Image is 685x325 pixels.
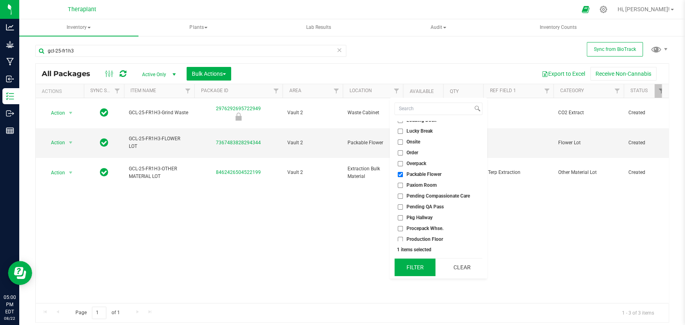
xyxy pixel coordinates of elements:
input: 1 [92,307,106,319]
button: Bulk Actions [187,67,231,81]
a: Package ID [201,88,228,93]
span: Action [44,107,65,119]
span: Sync from BioTrack [594,46,636,52]
a: Category [560,88,583,93]
div: 1 items selected [397,247,480,252]
span: All Packages [42,69,98,78]
span: GCL-25-FR1H3-OTHER MATERIAL LOT [129,165,189,180]
input: Pending QA Pass [398,204,403,210]
a: Filter [655,84,668,98]
a: Lab Results [259,19,378,36]
span: Pending QA Pass [407,204,444,209]
span: Vault 2 [287,169,338,176]
a: Item Name [130,88,156,93]
span: In Sync [100,137,108,148]
a: Filter [111,84,124,98]
span: CO2 Extract [558,109,619,117]
a: Status [630,88,647,93]
a: Available [409,89,433,94]
span: Production Floor [407,237,443,242]
span: In Sync [100,167,108,178]
span: Created [628,169,663,176]
p: 05:00 PM EDT [4,294,16,315]
a: Filter [610,84,624,98]
span: Open Ecommerce Menu [576,2,594,17]
a: Sync Status [90,88,121,93]
span: select [66,137,76,148]
span: Overpack [407,161,426,166]
inline-svg: Grow [6,40,14,48]
a: Ref Field 1 [490,88,516,93]
div: Newly Received [193,113,284,121]
input: Packable Flower [398,172,403,177]
span: Pkg Hallway [407,215,433,220]
span: Bulk Actions [192,71,226,77]
input: Order [398,150,403,155]
span: Hi, [PERSON_NAME]! [618,6,670,12]
span: Page of 1 [69,307,126,319]
inline-svg: Outbound [6,109,14,117]
a: Area [289,88,301,93]
a: 7367483828294344 [216,140,261,145]
span: Paxiom Room [407,183,437,188]
span: Action [44,167,65,178]
span: Packable Flower [407,172,441,177]
span: Onsite [407,139,420,144]
span: Terp Extraction [488,169,549,176]
input: Paxiom Room [398,183,403,188]
div: Actions [42,89,81,94]
span: Procepack Whse. [407,226,443,231]
span: Inventory Counts [529,24,587,31]
span: Lab Results [295,24,342,31]
span: Plants [140,20,258,36]
button: Clear [441,258,482,276]
span: Theraplant [68,6,96,13]
inline-svg: Reports [6,127,14,135]
span: Audit [379,20,498,36]
p: 08/22 [4,315,16,321]
a: Filter [390,84,403,98]
button: Export to Excel [537,67,590,81]
span: select [66,107,76,119]
button: Sync from BioTrack [587,42,643,57]
span: Action [44,137,65,148]
span: select [66,167,76,178]
a: Qty [449,89,458,94]
a: Audit [379,19,498,36]
a: Inventory Counts [498,19,618,36]
span: Created [628,109,663,117]
a: Filter [540,84,553,98]
a: Plants [139,19,258,36]
input: Pending Compassionate Care [398,194,403,199]
div: Manage settings [598,6,608,13]
span: GCL-25-FR1H3-Grind Waste [129,109,189,117]
input: Production Floor [398,237,403,242]
span: Flower Lot [558,139,619,147]
span: Extraction Bulk Material [348,165,398,180]
a: Location [349,88,372,93]
input: Search Package ID, Item Name, SKU, Lot or Part Number... [35,45,346,57]
a: 8462426504522199 [216,170,261,175]
span: GCL-25-FR1H3-FLOWER LOT [129,135,189,150]
input: Onsite [398,139,403,145]
button: Filter [394,258,435,276]
a: Filter [329,84,343,98]
span: Lucky Break [407,129,433,133]
a: Filter [269,84,283,98]
span: Other Material Lot [558,169,619,176]
span: Order [407,150,418,155]
span: Created [628,139,663,147]
span: Packable Flower [348,139,398,147]
span: Clear [337,45,342,55]
inline-svg: Inbound [6,75,14,83]
span: Pending Compassionate Care [407,194,470,198]
button: Receive Non-Cannabis [590,67,657,81]
a: Inventory [19,19,138,36]
a: 2976292695722949 [216,106,261,111]
a: Filter [181,84,194,98]
input: Overpack [398,161,403,166]
inline-svg: Manufacturing [6,58,14,66]
iframe: Resource center [8,261,32,285]
span: 1 - 3 of 3 items [616,307,661,319]
span: Vault 2 [287,109,338,117]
